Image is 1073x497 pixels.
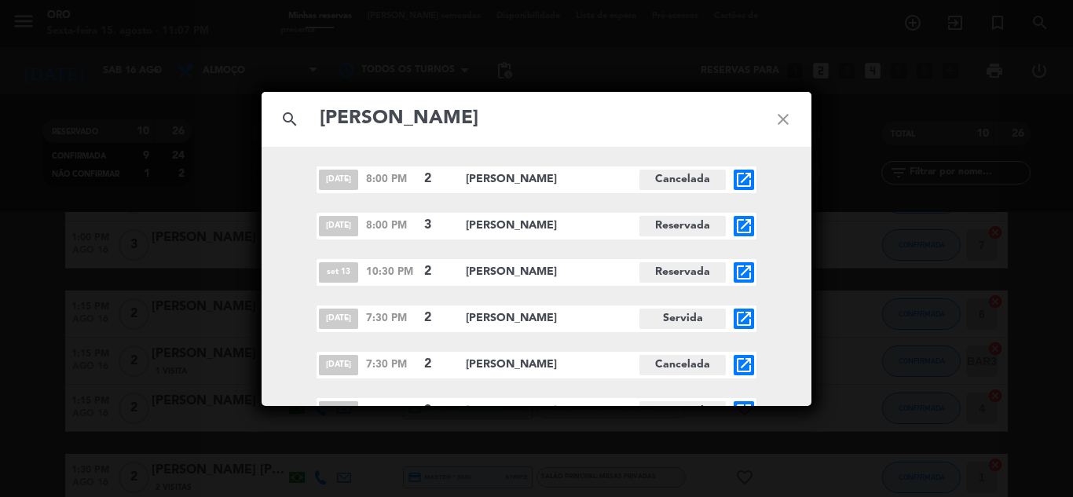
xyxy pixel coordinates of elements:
[366,310,416,327] span: 7:30 PM
[319,401,358,422] span: fev 2
[734,309,753,328] i: open_in_new
[639,401,726,422] span: Reservada
[466,356,639,374] span: [PERSON_NAME]
[366,217,416,234] span: 8:00 PM
[639,309,726,329] span: Servida
[734,402,753,421] i: open_in_new
[424,215,452,236] span: 3
[466,170,639,188] span: [PERSON_NAME]
[639,216,726,236] span: Reservada
[424,308,452,328] span: 2
[466,402,639,420] span: [PERSON_NAME]
[734,170,753,189] i: open_in_new
[366,403,416,419] span: 7:15 PM
[466,309,639,327] span: [PERSON_NAME]
[424,261,452,282] span: 2
[466,217,639,235] span: [PERSON_NAME]
[319,216,358,236] span: [DATE]
[466,263,639,281] span: [PERSON_NAME]
[366,356,416,373] span: 7:30 PM
[755,91,811,148] i: close
[366,264,416,280] span: 10:30 PM
[262,91,318,148] i: search
[639,262,726,283] span: Reservada
[734,263,753,282] i: open_in_new
[366,171,416,188] span: 8:00 PM
[319,170,358,190] span: [DATE]
[734,217,753,236] i: open_in_new
[639,355,726,375] span: Cancelada
[319,262,358,283] span: set 13
[424,400,452,421] span: 3
[734,356,753,375] i: open_in_new
[319,309,358,329] span: [DATE]
[424,354,452,375] span: 2
[319,355,358,375] span: [DATE]
[639,170,726,190] span: Cancelada
[424,169,452,189] span: 2
[318,103,755,135] input: Pesquisar reservas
